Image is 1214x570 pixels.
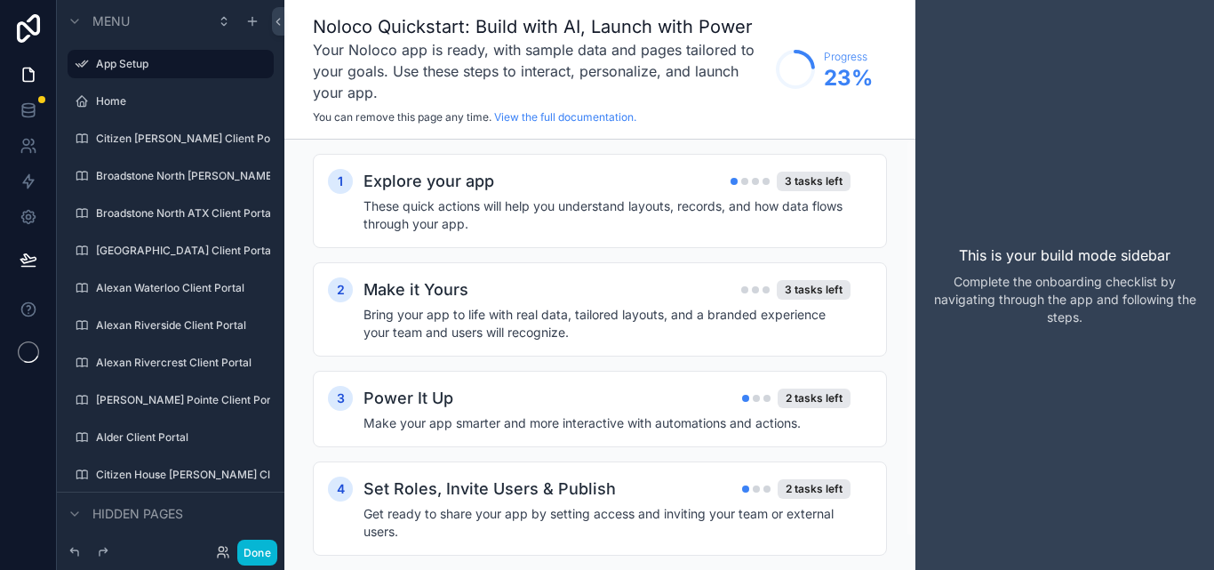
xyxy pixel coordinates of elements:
span: Progress [824,50,873,64]
p: Complete the onboarding checklist by navigating through the app and following the steps. [930,273,1200,326]
span: You can remove this page any time. [313,110,491,124]
a: View the full documentation. [494,110,636,124]
label: Alexan Waterloo Client Portal [96,281,270,295]
p: This is your build mode sidebar [959,245,1170,266]
label: Broadstone North ATX Client Portal [96,206,270,221]
h1: Noloco Quickstart: Build with AI, Launch with Power [313,14,767,39]
label: Broadstone North [PERSON_NAME] Client Portal [96,169,270,183]
label: [GEOGRAPHIC_DATA] Client Portal [96,244,270,258]
label: Citizen House [PERSON_NAME] Client Portal [96,468,270,482]
label: Citizen [PERSON_NAME] Client Portal [96,132,270,146]
label: Alexan Riverside Client Portal [96,318,270,333]
span: Hidden pages [92,505,183,523]
span: 23 % [824,64,873,92]
label: Home [96,94,270,108]
label: [PERSON_NAME] Pointe Client Portal [96,393,270,407]
button: Done [237,540,277,566]
label: Alder Client Portal [96,430,270,445]
label: App Setup [96,57,263,71]
label: Alexan Rivercrest Client Portal [96,356,270,370]
span: Menu [92,12,130,30]
h3: Your Noloco app is ready, with sample data and pages tailored to your goals. Use these steps to i... [313,39,767,103]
